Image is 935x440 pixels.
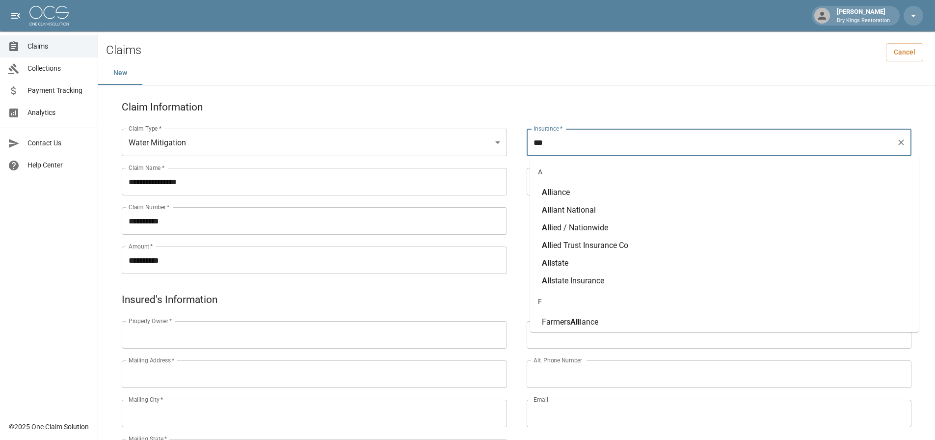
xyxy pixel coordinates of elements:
[534,395,548,404] label: Email
[129,317,172,325] label: Property Owner
[551,188,570,197] span: iance
[542,276,551,285] span: All
[122,129,507,156] div: Water Mitigation
[27,85,90,96] span: Payment Tracking
[27,63,90,74] span: Collections
[27,138,90,148] span: Contact Us
[27,108,90,118] span: Analytics
[27,160,90,170] span: Help Center
[886,43,923,61] a: Cancel
[551,205,596,215] span: iant National
[551,241,628,250] span: ied Trust Insurance Co
[551,223,608,232] span: ied / Nationwide
[534,124,562,133] label: Insurance
[542,258,551,268] span: All
[129,164,164,172] label: Claim Name
[98,61,935,85] div: dynamic tabs
[129,124,161,133] label: Claim Type
[29,6,69,26] img: ocs-logo-white-transparent.png
[530,290,919,313] div: F
[98,61,142,85] button: New
[542,317,570,327] span: Farmers
[837,17,890,25] p: Dry Kings Restoration
[894,136,908,149] button: Clear
[542,223,551,232] span: All
[6,6,26,26] button: open drawer
[551,276,604,285] span: state Insurance
[580,317,598,327] span: iance
[542,188,551,197] span: All
[106,43,141,57] h2: Claims
[542,205,551,215] span: All
[542,241,551,250] span: All
[9,422,89,432] div: © 2025 One Claim Solution
[129,395,163,404] label: Mailing City
[27,41,90,52] span: Claims
[530,160,919,184] div: A
[129,203,169,211] label: Claim Number
[129,242,153,250] label: Amount
[551,258,568,268] span: state
[534,356,582,364] label: Alt. Phone Number
[833,7,894,25] div: [PERSON_NAME]
[570,317,580,327] span: All
[129,356,174,364] label: Mailing Address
